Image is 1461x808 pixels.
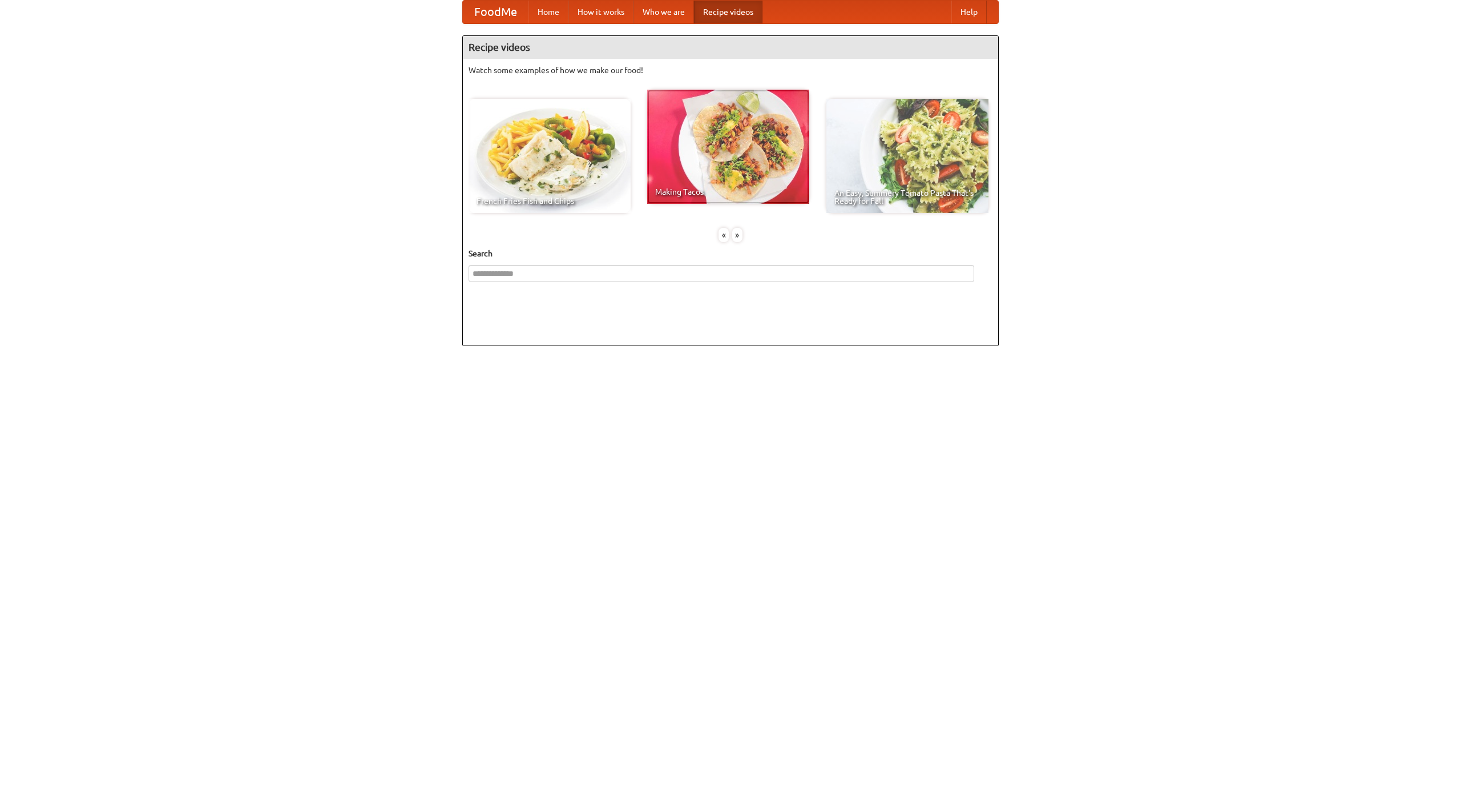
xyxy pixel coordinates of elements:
[463,36,998,59] h4: Recipe videos
[469,65,992,76] p: Watch some examples of how we make our food!
[719,228,729,242] div: «
[694,1,762,23] a: Recipe videos
[633,1,694,23] a: Who we are
[732,228,742,242] div: »
[469,99,631,213] a: French Fries Fish and Chips
[834,189,980,205] span: An Easy, Summery Tomato Pasta That's Ready for Fall
[463,1,528,23] a: FoodMe
[528,1,568,23] a: Home
[951,1,987,23] a: Help
[469,248,992,259] h5: Search
[826,99,988,213] a: An Easy, Summery Tomato Pasta That's Ready for Fall
[568,1,633,23] a: How it works
[647,90,809,204] a: Making Tacos
[477,197,623,205] span: French Fries Fish and Chips
[655,188,801,196] span: Making Tacos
